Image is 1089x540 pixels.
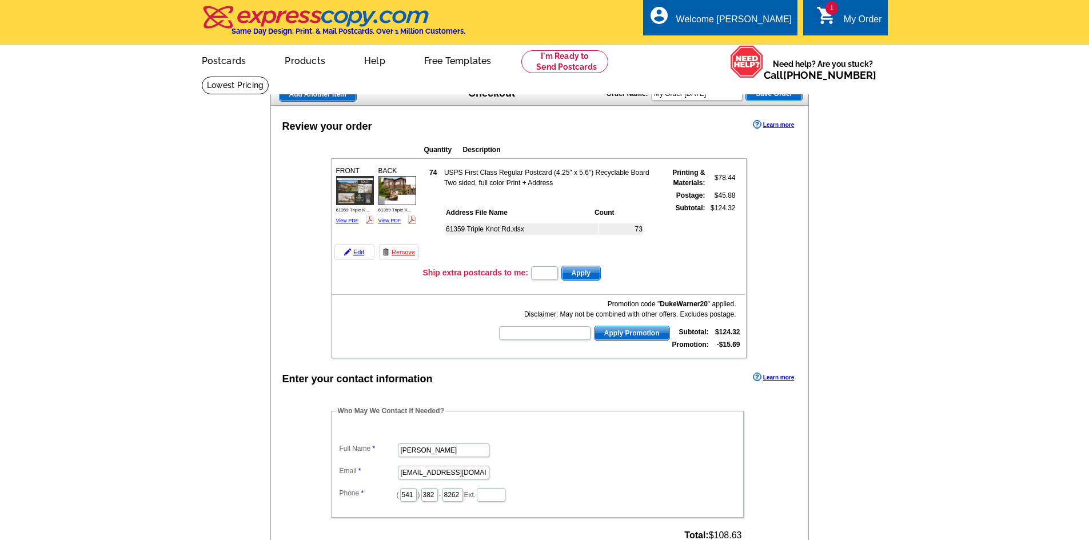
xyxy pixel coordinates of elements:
[707,202,736,262] td: $124.32
[753,120,794,129] a: Learn more
[730,45,764,78] img: help
[336,176,374,205] img: small-thumb.jpg
[282,119,372,134] div: Review your order
[816,5,837,26] i: shopping_cart
[561,266,601,281] button: Apply
[377,164,418,227] div: BACK
[715,328,740,336] strong: $124.32
[444,167,659,189] td: USPS First Class Regular Postcard (4.25" x 5.6") Recyclable Board Two sided, full color Print + A...
[825,1,838,15] span: 1
[334,244,374,260] a: Edit
[753,373,794,382] a: Learn more
[707,167,736,189] td: $78.44
[498,299,736,319] div: Promotion code " " applied. Disclaimer: May not be combined with other offers. Excludes postage.
[676,191,705,199] strong: Postage:
[378,207,412,213] span: 61359 Triple K...
[408,215,416,224] img: pdf_logo.png
[445,207,593,218] th: Address File Name
[340,466,397,476] label: Email
[202,14,465,35] a: Same Day Design, Print, & Mail Postcards. Over 1 Million Customers.
[429,169,437,177] strong: 74
[378,176,416,205] img: small-thumb.jpg
[562,266,600,280] span: Apply
[660,300,708,308] b: DukeWarner20
[365,215,374,224] img: pdf_logo.png
[445,223,598,235] td: 61359 Triple Knot Rd.xlsx
[424,144,461,155] th: Quantity
[676,14,792,30] div: Welcome [PERSON_NAME]
[337,485,738,503] dd: ( ) - Ext.
[346,46,404,73] a: Help
[599,223,643,235] td: 73
[279,87,357,102] a: Add Another Item
[594,207,643,218] th: Count
[676,204,705,212] strong: Subtotal:
[406,46,510,73] a: Free Templates
[232,27,465,35] h4: Same Day Design, Print, & Mail Postcards. Over 1 Million Customers.
[340,443,397,454] label: Full Name
[707,190,736,201] td: $45.88
[266,46,344,73] a: Products
[594,326,670,341] button: Apply Promotion
[280,87,356,101] span: Add Another Item
[462,144,672,155] th: Description
[334,164,376,227] div: FRONT
[378,218,401,223] a: View PDF
[595,326,669,340] span: Apply Promotion
[672,341,709,349] strong: Promotion:
[423,267,528,278] h3: Ship extra postcards to me:
[672,169,705,187] strong: Printing & Materials:
[379,244,419,260] a: Remove
[344,249,351,255] img: pencil-icon.gif
[816,13,882,27] a: 1 shopping_cart My Order
[717,341,740,349] strong: -$15.69
[844,14,882,30] div: My Order
[337,406,445,416] legend: Who May We Contact If Needed?
[860,274,1089,540] iframe: LiveChat chat widget
[679,328,709,336] strong: Subtotal:
[764,58,882,81] span: Need help? Are you stuck?
[184,46,265,73] a: Postcards
[282,371,433,387] div: Enter your contact information
[684,530,708,540] strong: Total:
[340,488,397,498] label: Phone
[336,218,359,223] a: View PDF
[783,69,876,81] a: [PHONE_NUMBER]
[649,5,669,26] i: account_circle
[336,207,369,213] span: 61359 Triple K...
[764,69,876,81] span: Call
[382,249,389,255] img: trashcan-icon.gif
